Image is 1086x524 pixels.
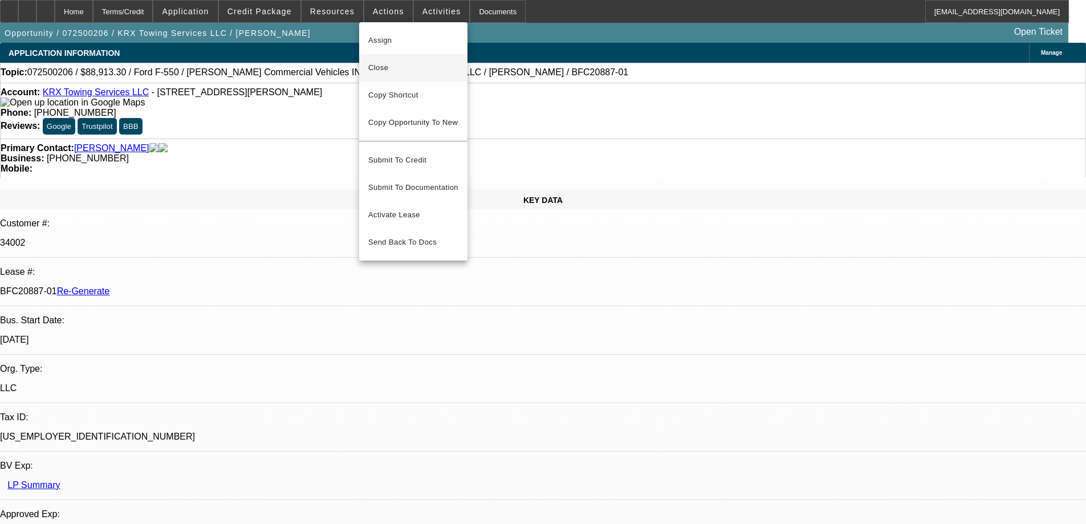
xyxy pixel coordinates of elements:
span: Close [368,61,458,75]
span: Assign [368,34,458,47]
span: Copy Opportunity To New [368,118,458,127]
span: Activate Lease [368,208,458,222]
span: Submit To Documentation [368,181,458,194]
span: Copy Shortcut [368,88,458,102]
span: Send Back To Docs [368,235,458,249]
span: Submit To Credit [368,153,458,167]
